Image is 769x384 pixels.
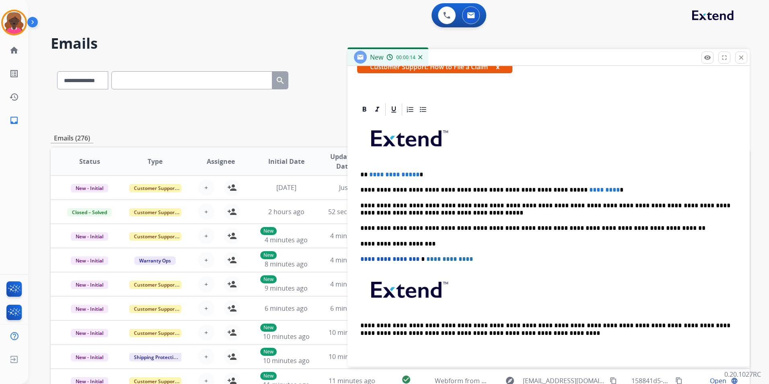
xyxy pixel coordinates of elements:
button: + [198,180,214,196]
span: Updated Date [326,152,362,171]
span: 10 minutes ago [263,356,310,365]
span: + [204,207,208,217]
mat-icon: person_add [227,352,237,361]
span: Shipping Protection [129,353,184,361]
mat-icon: home [9,45,19,55]
mat-icon: person_add [227,279,237,289]
button: x [496,62,500,72]
span: + [204,255,208,265]
mat-icon: inbox [9,116,19,125]
span: 52 seconds ago [328,207,375,216]
span: Status [79,157,100,166]
span: New - Initial [71,281,108,289]
mat-icon: person_add [227,255,237,265]
span: Customer Support [129,184,181,192]
span: Customer Support [129,281,181,289]
mat-icon: list_alt [9,69,19,78]
span: [DATE] [276,183,296,192]
span: 2 hours ago [268,207,304,216]
span: 4 minutes ago [330,231,373,240]
mat-icon: person_add [227,303,237,313]
mat-icon: remove_red_eye [704,54,711,61]
p: New [260,227,277,235]
span: 10 minutes ago [329,352,375,361]
span: 9 minutes ago [265,284,308,293]
span: New [370,53,383,62]
span: 10 minutes ago [329,328,375,337]
span: Customer Support [129,329,181,337]
span: Customer Support: How to File a Claim [357,60,512,73]
span: Warranty Ops [134,256,176,265]
p: New [260,275,277,283]
span: Just now [339,183,365,192]
span: 8 minutes ago [265,260,308,268]
div: Italic [371,103,383,116]
div: Ordered List [404,103,416,116]
div: Bullet List [417,103,429,116]
span: Type [148,157,162,166]
mat-icon: person_add [227,231,237,241]
span: 4 minutes ago [265,235,308,244]
span: New - Initial [71,329,108,337]
span: New - Initial [71,256,108,265]
mat-icon: search [276,76,285,85]
mat-icon: history [9,92,19,102]
span: Assignee [207,157,235,166]
span: 10 minutes ago [263,332,310,341]
span: Closed – Solved [67,208,112,217]
button: + [198,252,214,268]
span: + [204,303,208,313]
span: + [204,279,208,289]
span: Customer Support [129,208,181,217]
p: New [260,372,277,380]
mat-icon: person_add [227,328,237,337]
span: + [204,183,208,192]
button: + [198,204,214,220]
span: Customer Support [129,232,181,241]
mat-icon: close [738,54,745,61]
mat-icon: fullscreen [721,54,728,61]
p: New [260,324,277,332]
mat-icon: person_add [227,207,237,217]
button: + [198,228,214,244]
span: New - Initial [71,184,108,192]
p: 0.20.1027RC [724,370,761,379]
button: + [198,324,214,341]
span: 4 minutes ago [330,256,373,264]
h2: Emails [51,35,750,52]
div: Underline [388,103,400,116]
span: + [204,231,208,241]
span: 6 minutes ago [330,304,373,313]
span: + [204,328,208,337]
mat-icon: person_add [227,183,237,192]
img: avatar [3,11,25,34]
span: Customer Support [129,305,181,313]
div: Bold [358,103,370,116]
span: Initial Date [268,157,304,166]
span: 6 minutes ago [265,304,308,313]
button: + [198,276,214,292]
span: New - Initial [71,232,108,241]
button: + [198,300,214,316]
p: New [260,348,277,356]
span: + [204,352,208,361]
p: New [260,251,277,259]
span: 00:00:14 [396,54,415,61]
p: Emails (276) [51,133,93,143]
span: 4 minutes ago [330,280,373,289]
span: New - Initial [71,353,108,361]
span: New - Initial [71,305,108,313]
button: + [198,349,214,365]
